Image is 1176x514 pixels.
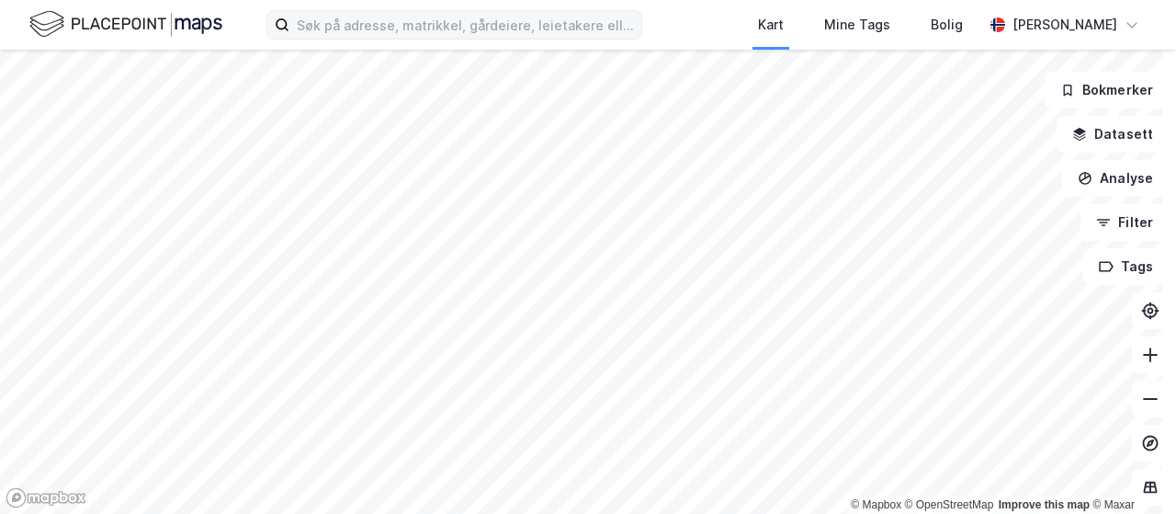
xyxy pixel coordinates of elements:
div: Kontrollprogram for chat [1084,426,1176,514]
input: Søk på adresse, matrikkel, gårdeiere, leietakere eller personer [289,11,641,39]
img: logo.f888ab2527a4732fd821a326f86c7f29.svg [29,8,222,40]
div: [PERSON_NAME] [1012,14,1117,36]
div: Mine Tags [824,14,890,36]
div: Bolig [931,14,963,36]
iframe: Chat Widget [1084,426,1176,514]
div: Kart [758,14,784,36]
